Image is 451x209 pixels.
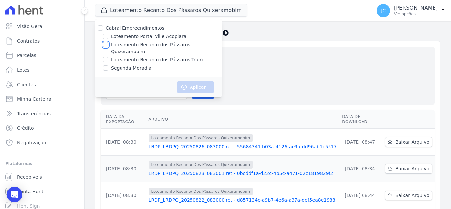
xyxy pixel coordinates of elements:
a: LRDP_LRDPQ_20250826_083000.ret - 55684341-b03a-4126-ae9a-dd96ab1c5517 [149,143,337,150]
button: Aplicar [177,81,214,93]
a: Parcelas [3,49,82,62]
th: Data da Exportação [101,110,146,129]
th: Data de Download [339,110,382,129]
span: Baixar Arquivo [395,192,429,199]
a: Crédito [3,122,82,135]
a: Clientes [3,78,82,91]
span: Transferências [17,110,51,117]
span: Clientes [17,81,36,88]
a: Transferências [3,107,82,120]
span: Loteamento Recanto Dos Pássaros Quixeramobim [149,134,253,142]
td: [DATE] 08:44 [339,182,382,209]
a: LRDP_LRDPQ_20250822_083000.ret - d857134e-a9b7-4e6a-a37a-def5ea8e1988 [149,197,337,203]
label: Loteamento Recanto dos Pássaros Trairi [111,56,203,63]
a: Recebíveis [3,170,82,184]
p: Ver opções [394,11,438,17]
span: JC [381,8,386,13]
a: Minha Carteira [3,92,82,106]
span: Loteamento Recanto Dos Pássaros Quixeramobim [149,188,253,195]
td: [DATE] 08:30 [101,182,146,209]
a: Baixar Arquivo [385,191,432,200]
span: Parcelas [17,52,36,59]
a: Conta Hent [3,185,82,198]
span: Negativação [17,139,46,146]
span: Contratos [17,38,40,44]
span: Lotes [17,67,30,73]
span: Conta Hent [17,188,43,195]
label: Cabral Empreendimentos [106,25,164,31]
button: JC [PERSON_NAME] Ver opções [371,1,451,20]
td: [DATE] 08:30 [101,129,146,156]
td: [DATE] 08:30 [101,156,146,182]
div: Plataformas [5,160,79,168]
span: Minha Carteira [17,96,51,102]
p: [PERSON_NAME] [394,5,438,11]
td: [DATE] 08:34 [339,156,382,182]
a: Baixar Arquivo [385,164,432,174]
span: Baixar Arquivo [395,139,429,145]
label: Loteamento Recanto dos Pássaros Quixeramobim [111,41,222,55]
a: LRDP_LRDPQ_20250823_083001.ret - 0bcddf1a-d22c-4b5c-a471-02c1819829f2 [149,170,337,177]
th: Arquivo [146,110,340,129]
td: [DATE] 08:47 [339,129,382,156]
span: Loteamento Recanto Dos Pássaros Quixeramobim [149,161,253,169]
a: Negativação [3,136,82,149]
a: Visão Geral [3,20,82,33]
span: Crédito [17,125,34,131]
span: Visão Geral [17,23,44,30]
label: Segunda Moradia [111,65,151,72]
span: Recebíveis [17,174,42,180]
h2: Exportações de Retorno [95,26,440,38]
label: Loteamento Portal Ville Acopiara [111,33,186,40]
span: Baixar Arquivo [395,165,429,172]
a: Contratos [3,34,82,48]
button: Loteamento Recanto Dos Pássaros Quixeramobim [95,4,247,17]
a: Baixar Arquivo [385,137,432,147]
a: Lotes [3,63,82,77]
div: Open Intercom Messenger [7,187,22,202]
